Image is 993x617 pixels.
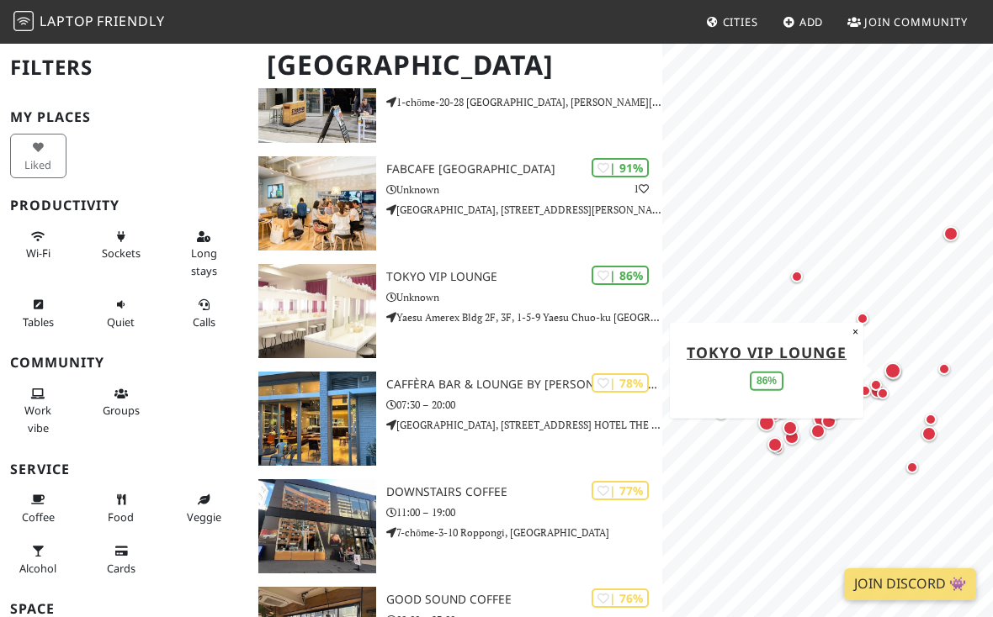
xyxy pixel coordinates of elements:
button: Work vibe [10,380,66,441]
h3: CAFFÈRA BAR & LOUNGE by [PERSON_NAME]珈琲店 [386,377,662,392]
p: 11:00 – 19:00 [386,504,662,520]
div: Map marker [934,217,968,250]
button: Close popup [847,322,863,340]
span: People working [24,403,51,435]
p: Unknown [386,182,662,198]
div: | 77% [592,481,649,500]
div: Map marker [750,406,783,440]
a: Join Community [841,7,974,37]
img: FabCafe Tokyo [258,156,376,250]
span: Food [108,509,134,525]
h3: Tokyo VIP Lounge [386,270,662,284]
button: Long stays [176,223,232,284]
button: Alcohol [10,537,66,582]
span: Group tables [103,403,140,418]
span: Join Community [864,14,968,29]
a: Tokyo VIP Lounge [687,341,847,361]
button: Food [93,486,149,530]
div: Map marker [818,395,852,429]
div: 86% [750,372,783,391]
img: DOWNSTAIRS COFFEE [258,479,376,573]
button: Calls [176,291,232,335]
div: Map marker [846,302,879,335]
p: 07:30 – 20:00 [386,397,662,413]
div: Map marker [927,352,961,386]
div: | 91% [592,158,649,177]
div: Map marker [704,397,738,430]
div: | 78% [592,373,649,393]
img: Tokyo VIP Lounge [258,264,376,358]
h3: Service [10,461,238,477]
p: [GEOGRAPHIC_DATA], [STREET_ADDRESS] HOTEL THE LIBELY２F [386,417,662,433]
div: Map marker [914,403,948,436]
div: Map marker [764,391,798,425]
span: Cities [723,14,758,29]
h3: DOWNSTAIRS COFFEE [386,485,662,499]
div: Map marker [804,386,838,419]
h3: Community [10,355,238,371]
a: LaptopFriendly LaptopFriendly [13,8,165,37]
h3: Space [10,601,238,617]
button: Sockets [93,223,149,267]
span: Friendly [97,12,164,30]
img: CAFFÈRA BAR & LOUNGE by 上島珈琲店 [258,372,376,466]
img: LaptopFriendly [13,11,34,31]
button: Groups [93,380,149,425]
div: Map marker [876,354,910,388]
button: Coffee [10,486,66,530]
button: Tables [10,291,66,335]
div: Map marker [877,356,911,389]
button: Wi-Fi [10,223,66,267]
div: Map marker [773,411,807,445]
p: [GEOGRAPHIC_DATA], [STREET_ADDRESS][PERSON_NAME] [386,202,662,218]
h1: [GEOGRAPHIC_DATA] [253,42,659,88]
div: Map marker [912,417,946,451]
p: Unknown [386,289,662,305]
span: Alcohol [19,561,56,576]
div: Map marker [812,404,846,438]
span: Laptop [40,12,94,30]
span: Video/audio calls [193,314,215,330]
button: Quiet [93,291,149,335]
div: | 76% [592,588,649,608]
span: Power sockets [102,245,141,261]
span: Work-friendly tables [23,314,54,330]
div: Map marker [758,428,792,461]
span: Stable Wi-Fi [26,245,50,261]
div: Map marker [775,420,809,454]
span: Long stays [191,245,217,277]
a: FabCafe Tokyo | 91% 1 FabCafe [GEOGRAPHIC_DATA] Unknown [GEOGRAPHIC_DATA], [STREET_ADDRESS][PERSO... [248,156,662,250]
a: Tokyo VIP Lounge | 86% Tokyo VIP Lounge Unknown Yaesu Amerex Bldg 2F, 3F, 1-5-9 Yaesu Chuo-ku [GE... [248,264,662,358]
div: Map marker [895,451,929,484]
button: Veggie [176,486,232,530]
div: Map marker [848,374,882,408]
div: Map marker [866,377,900,410]
a: DOWNSTAIRS COFFEE | 77% DOWNSTAIRS COFFEE 11:00 – 19:00 7-chōme-3-10 Roppongi, [GEOGRAPHIC_DATA] [248,479,662,573]
h2: Filters [10,42,238,93]
span: Coffee [22,509,55,525]
a: CAFFÈRA BAR & LOUNGE by 上島珈琲店 | 78% CAFFÈRA BAR & LOUNGE by [PERSON_NAME]珈琲店 07:30 – 20:00 [GEOGR... [248,372,662,466]
p: 7-chōme-3-10 Roppongi, [GEOGRAPHIC_DATA] [386,525,662,541]
div: Map marker [780,260,814,293]
a: Add [776,7,831,37]
h3: GOOD SOUND COFFEE [386,593,662,607]
div: Map marker [761,431,794,465]
div: | 86% [592,266,649,285]
span: Veggie [187,509,221,525]
span: Add [799,14,824,29]
span: Credit cards [107,561,135,576]
a: Cities [699,7,765,37]
div: Map marker [801,414,835,448]
span: Quiet [107,314,135,330]
h3: FabCafe [GEOGRAPHIC_DATA] [386,162,662,177]
h3: My Places [10,109,238,125]
h3: Productivity [10,198,238,214]
p: Yaesu Amerex Bldg 2F, 3F, 1-5-9 Yaesu Chuo-ku [GEOGRAPHIC_DATA] [386,309,662,325]
button: Cards [93,537,149,582]
p: 1 [634,181,649,197]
